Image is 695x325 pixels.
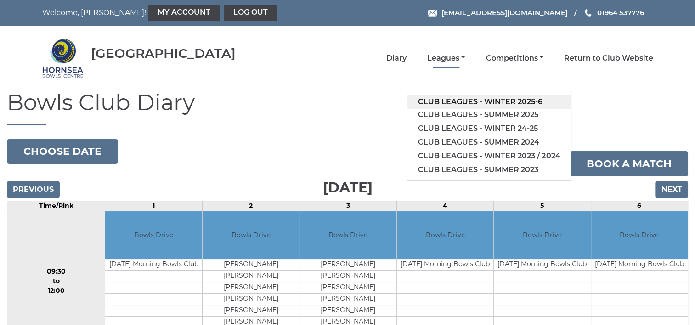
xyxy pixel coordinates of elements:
[407,122,571,135] a: Club leagues - Winter 24-25
[299,282,396,294] td: [PERSON_NAME]
[299,305,396,317] td: [PERSON_NAME]
[203,294,299,305] td: [PERSON_NAME]
[591,201,688,211] td: 6
[202,201,299,211] td: 2
[42,38,84,79] img: Hornsea Bowls Centre
[407,135,571,149] a: Club leagues - Summer 2024
[224,5,277,21] a: Log out
[428,7,567,18] a: Email [EMAIL_ADDRESS][DOMAIN_NAME]
[7,201,105,211] td: Time/Rink
[299,211,396,259] td: Bowls Drive
[299,259,396,271] td: [PERSON_NAME]
[203,282,299,294] td: [PERSON_NAME]
[203,305,299,317] td: [PERSON_NAME]
[583,7,644,18] a: Phone us 01964 537776
[591,259,688,271] td: [DATE] Morning Bowls Club
[597,8,644,17] span: 01964 537776
[7,139,118,164] button: Choose date
[91,46,236,61] div: [GEOGRAPHIC_DATA]
[494,211,590,259] td: Bowls Drive
[203,211,299,259] td: Bowls Drive
[7,90,688,125] h1: Bowls Club Diary
[407,163,571,177] a: Club leagues - Summer 2023
[585,9,591,17] img: Phone us
[407,108,571,122] a: Club leagues - Summer 2025
[299,294,396,305] td: [PERSON_NAME]
[105,201,202,211] td: 1
[407,149,571,163] a: Club leagues - Winter 2023 / 2024
[386,53,407,63] a: Diary
[148,5,220,21] a: My Account
[299,271,396,282] td: [PERSON_NAME]
[494,201,591,211] td: 5
[570,151,688,176] a: Book a match
[494,259,590,271] td: [DATE] Morning Bowls Club
[203,259,299,271] td: [PERSON_NAME]
[564,53,653,63] a: Return to Club Website
[396,201,493,211] td: 4
[397,259,493,271] td: [DATE] Morning Bowls Club
[486,53,543,63] a: Competitions
[407,90,571,181] ul: Leagues
[299,201,396,211] td: 3
[42,5,289,21] nav: Welcome, [PERSON_NAME]!
[428,10,437,17] img: Email
[397,211,493,259] td: Bowls Drive
[655,181,688,198] input: Next
[7,181,60,198] input: Previous
[105,259,202,271] td: [DATE] Morning Bowls Club
[427,53,465,63] a: Leagues
[105,211,202,259] td: Bowls Drive
[441,8,567,17] span: [EMAIL_ADDRESS][DOMAIN_NAME]
[407,95,571,109] a: Club leagues - Winter 2025-6
[203,271,299,282] td: [PERSON_NAME]
[591,211,688,259] td: Bowls Drive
